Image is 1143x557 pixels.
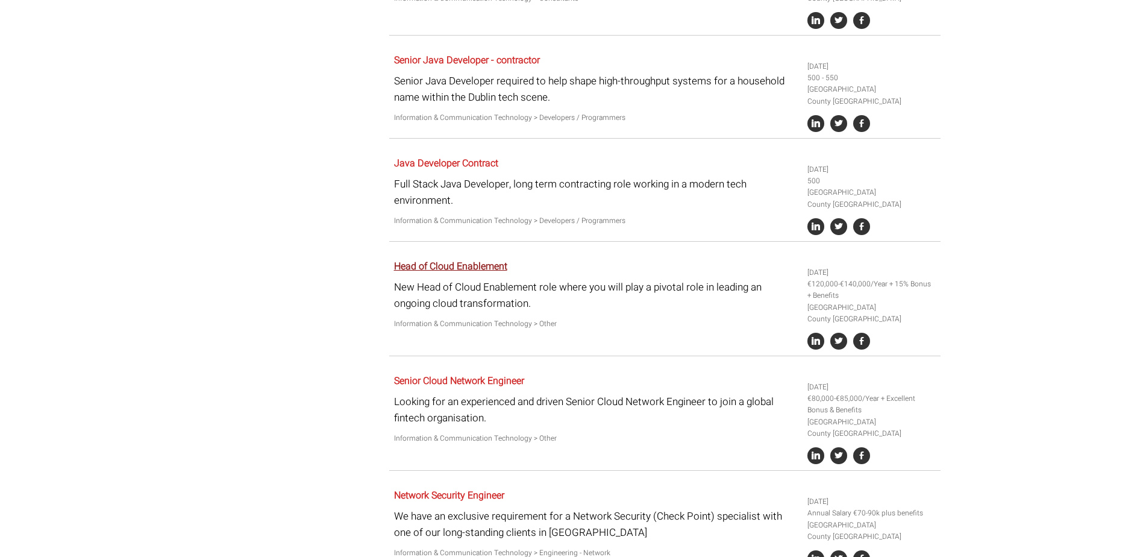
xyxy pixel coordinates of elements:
[394,73,798,105] p: Senior Java Developer required to help shape high-throughput systems for a household name within ...
[394,112,798,124] p: Information & Communication Technology > Developers / Programmers
[394,508,798,541] p: We have an exclusive requirement for a Network Security (Check Point) specialist with one of our ...
[807,278,936,301] li: €120,000-€140,000/Year + 15% Bonus + Benefits
[394,318,798,330] p: Information & Communication Technology > Other
[807,417,936,439] li: [GEOGRAPHIC_DATA] County [GEOGRAPHIC_DATA]
[394,394,798,426] p: Looking for an experienced and driven Senior Cloud Network Engineer to join a global fintech orga...
[807,61,936,72] li: [DATE]
[394,374,524,388] a: Senior Cloud Network Engineer
[394,53,540,68] a: Senior Java Developer - contractor
[394,279,798,312] p: New Head of Cloud Enablement role where you will play a pivotal role in leading an ongoing cloud ...
[394,156,498,171] a: Java Developer Contract
[807,84,936,107] li: [GEOGRAPHIC_DATA] County [GEOGRAPHIC_DATA]
[807,187,936,210] li: [GEOGRAPHIC_DATA] County [GEOGRAPHIC_DATA]
[807,72,936,84] li: 500 - 550
[807,393,936,416] li: €80,000-€85,000/Year + Excellent Bonus & Benefits
[807,382,936,393] li: [DATE]
[394,433,798,444] p: Information & Communication Technology > Other
[394,259,507,274] a: Head of Cloud Enablement
[807,496,936,508] li: [DATE]
[394,215,798,227] p: Information & Communication Technology > Developers / Programmers
[394,488,504,503] a: Network Security Engineer
[807,302,936,325] li: [GEOGRAPHIC_DATA] County [GEOGRAPHIC_DATA]
[807,175,936,187] li: 500
[394,176,798,209] p: Full Stack Java Developer, long term contracting role working in a modern tech environment.
[807,520,936,543] li: [GEOGRAPHIC_DATA] County [GEOGRAPHIC_DATA]
[807,508,936,519] li: Annual Salary €70-90k plus benefits
[807,267,936,278] li: [DATE]
[807,164,936,175] li: [DATE]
